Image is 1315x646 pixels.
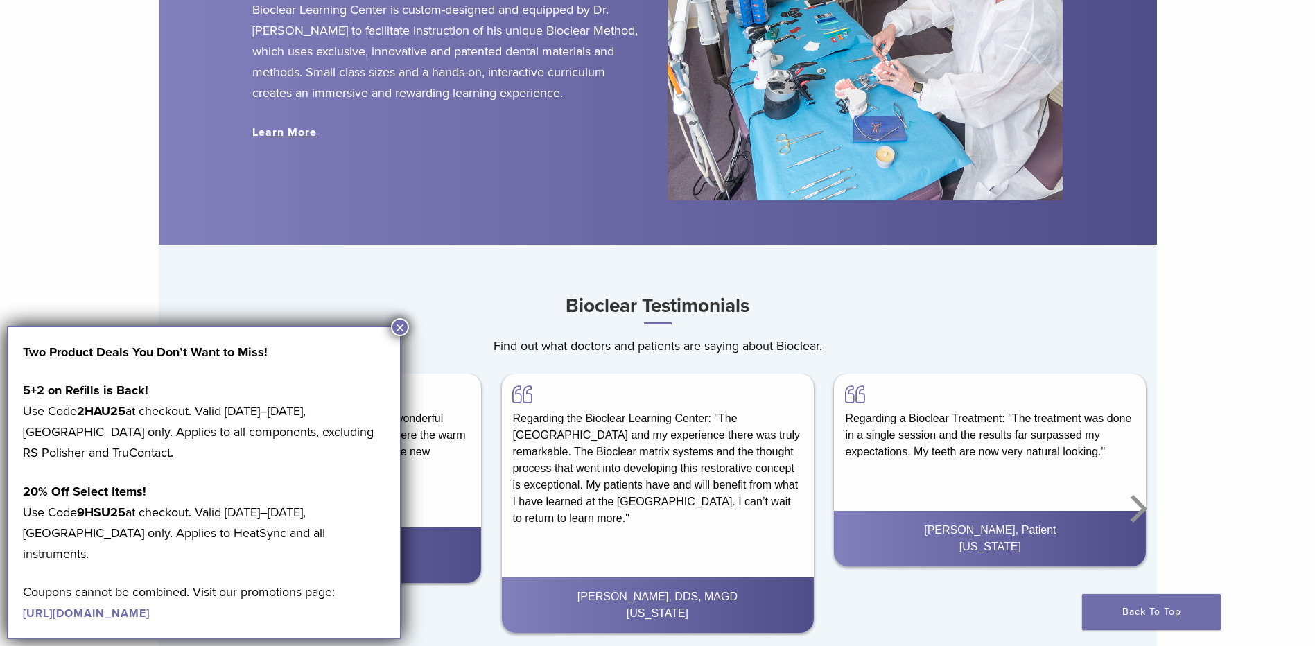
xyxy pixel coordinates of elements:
[159,335,1157,356] p: Find out what doctors and patients are saying about Bioclear.
[23,606,150,620] a: [URL][DOMAIN_NAME]
[512,605,802,622] div: [US_STATE]
[23,383,148,398] strong: 5+2 on Refills is Back!
[845,522,1135,539] div: [PERSON_NAME], Patient
[23,380,385,463] p: Use Code at checkout. Valid [DATE]–[DATE], [GEOGRAPHIC_DATA] only. Applies to all components, exc...
[512,588,802,605] div: [PERSON_NAME], DDS, MAGD
[1082,594,1221,630] a: Back To Top
[252,125,317,139] a: Learn More
[845,539,1135,555] div: [US_STATE]
[180,555,470,572] div: [US_STATE]
[23,582,385,623] p: Coupons cannot be combined. Visit our promotions page:
[834,374,1146,471] div: Regarding a Bioclear Treatment: "The treatment was done in a single session and the results far s...
[23,481,385,564] p: Use Code at checkout. Valid [DATE]–[DATE], [GEOGRAPHIC_DATA] only. Applies to HeatSync and all in...
[501,374,813,538] div: Regarding the Bioclear Learning Center: "The [GEOGRAPHIC_DATA] and my experience there was truly ...
[77,505,125,520] strong: 9HSU25
[391,318,409,336] button: Close
[23,344,268,360] strong: Two Product Deals You Don’t Want to Miss!
[23,484,146,499] strong: 20% Off Select Items!
[159,289,1157,324] h3: Bioclear Testimonials
[180,539,470,555] div: [PERSON_NAME] DMD, PC
[77,403,125,419] strong: 2HAU25
[1122,467,1150,550] button: Next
